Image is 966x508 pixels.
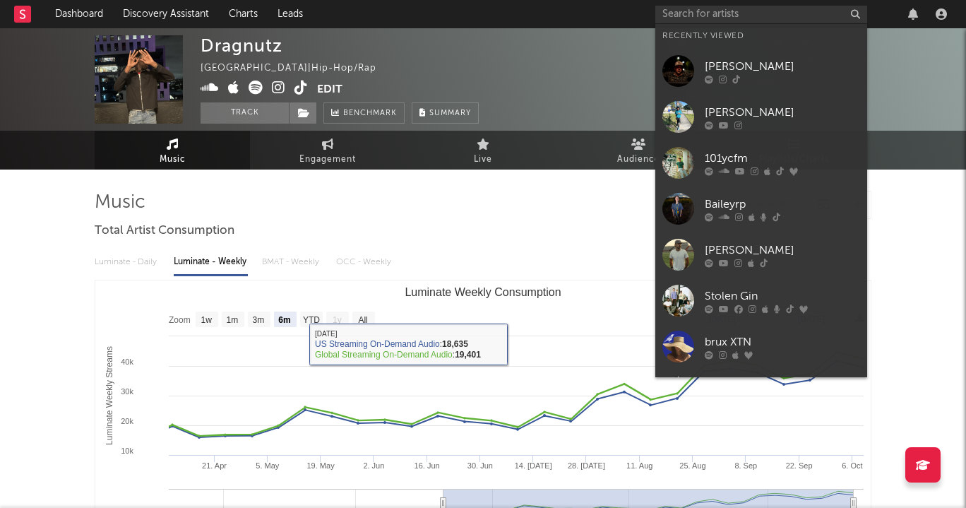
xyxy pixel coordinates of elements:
[655,186,867,232] a: Baileyrp
[323,102,405,124] a: Benchmark
[105,346,114,445] text: Luminate Weekly Streams
[655,6,867,23] input: Search for artists
[412,102,479,124] button: Summary
[467,461,493,470] text: 30. Jun
[705,196,860,213] div: Baileyrp
[303,315,320,325] text: YTD
[705,58,860,75] div: [PERSON_NAME]
[121,417,133,425] text: 20k
[174,250,248,274] div: Luminate - Weekly
[405,286,561,298] text: Luminate Weekly Consumption
[415,461,440,470] text: 16. Jun
[299,151,356,168] span: Engagement
[515,461,552,470] text: 14. [DATE]
[734,461,757,470] text: 8. Sep
[201,60,393,77] div: [GEOGRAPHIC_DATA] | Hip-Hop/Rap
[786,461,813,470] text: 22. Sep
[662,28,860,45] div: Recently Viewed
[278,315,290,325] text: 6m
[169,315,191,325] text: Zoom
[429,110,471,117] span: Summary
[655,324,867,370] a: brux XTN
[561,131,716,170] a: Audience
[202,461,227,470] text: 21. Apr
[160,151,186,168] span: Music
[617,151,660,168] span: Audience
[201,102,289,124] button: Track
[307,461,335,470] text: 19. May
[95,131,250,170] a: Music
[655,232,867,278] a: [PERSON_NAME]
[655,94,867,140] a: [PERSON_NAME]
[705,288,860,305] div: Stolen Gin
[655,278,867,324] a: Stolen Gin
[405,131,561,170] a: Live
[227,315,239,325] text: 1m
[679,461,705,470] text: 25. Aug
[317,81,342,98] button: Edit
[705,104,860,121] div: [PERSON_NAME]
[256,461,280,470] text: 5. May
[705,333,860,350] div: brux XTN
[343,105,397,122] span: Benchmark
[626,461,652,470] text: 11. Aug
[253,315,265,325] text: 3m
[333,315,342,325] text: 1y
[121,387,133,396] text: 30k
[655,48,867,94] a: [PERSON_NAME]
[474,151,492,168] span: Live
[655,140,867,186] a: 101ycfm
[250,131,405,170] a: Engagement
[705,150,860,167] div: 101ycfm
[358,315,367,325] text: All
[201,35,282,56] div: Dragnutz
[363,461,384,470] text: 2. Jun
[705,242,860,259] div: [PERSON_NAME]
[121,358,133,366] text: 40k
[568,461,605,470] text: 28. [DATE]
[121,447,133,455] text: 10k
[95,223,234,240] span: Total Artist Consumption
[655,370,867,415] a: Dragnutz
[201,315,213,325] text: 1w
[842,461,862,470] text: 6. Oct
